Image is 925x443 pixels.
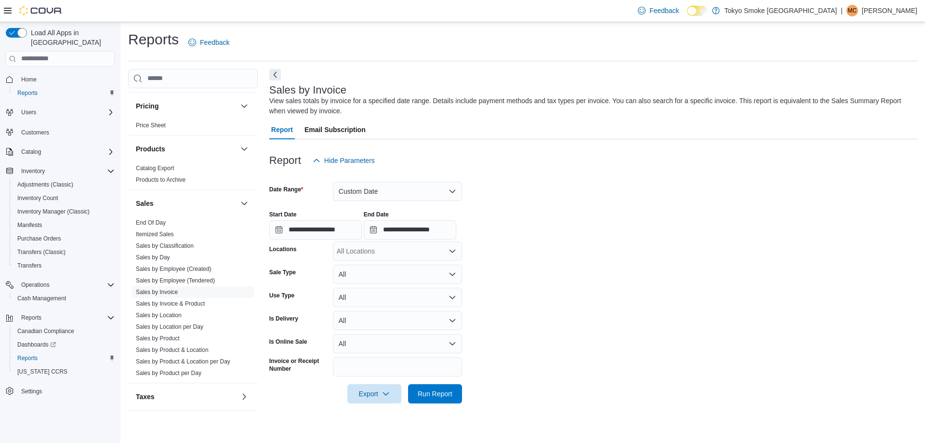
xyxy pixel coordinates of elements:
button: Operations [17,279,53,291]
a: Cash Management [13,293,70,304]
p: | [841,5,843,16]
span: Customers [21,129,49,136]
a: [US_STATE] CCRS [13,366,71,377]
button: Settings [2,384,119,398]
span: Adjustments (Classic) [13,179,115,190]
button: Transfers [10,259,119,272]
span: Sales by Day [136,254,170,261]
span: Products to Archive [136,176,185,184]
label: End Date [364,211,389,218]
a: Sales by Classification [136,242,194,249]
input: Dark Mode [687,6,707,16]
h3: Sales by Invoice [269,84,346,96]
label: Is Online Sale [269,338,307,346]
label: Use Type [269,292,294,299]
input: Press the down key to open a popover containing a calendar. [364,220,456,240]
span: Sales by Location [136,311,182,319]
button: Custom Date [333,182,462,201]
span: Canadian Compliance [17,327,74,335]
span: Sales by Classification [136,242,194,250]
a: Inventory Manager (Classic) [13,206,93,217]
a: Transfers (Classic) [13,246,69,258]
span: Cash Management [17,295,66,302]
a: Home [17,74,40,85]
h3: Report [269,155,301,166]
span: Feedback [649,6,679,15]
span: Hide Parameters [324,156,375,165]
button: Hide Parameters [309,151,379,170]
span: Operations [21,281,50,289]
span: Users [17,107,115,118]
a: Sales by Product per Day [136,370,201,376]
button: Run Report [408,384,462,403]
a: Purchase Orders [13,233,65,244]
button: Home [2,72,119,86]
h3: Sales [136,199,154,208]
span: Reports [13,87,115,99]
a: Price Sheet [136,122,166,129]
a: Sales by Product & Location [136,347,209,353]
span: Manifests [13,219,115,231]
div: Pricing [128,120,258,135]
span: Washington CCRS [13,366,115,377]
button: All [333,334,462,353]
button: Pricing [136,101,237,111]
a: Sales by Location per Day [136,323,203,330]
span: Transfers (Classic) [17,248,66,256]
a: Dashboards [10,338,119,351]
button: Products [136,144,237,154]
span: Settings [17,385,115,397]
span: [US_STATE] CCRS [17,368,67,376]
button: Reports [10,86,119,100]
span: Dashboards [13,339,115,350]
span: Report [271,120,293,139]
span: Itemized Sales [136,230,174,238]
button: Purchase Orders [10,232,119,245]
button: All [333,265,462,284]
label: Date Range [269,186,304,193]
span: Email Subscription [304,120,366,139]
button: Pricing [238,100,250,112]
button: Inventory Manager (Classic) [10,205,119,218]
span: Inventory [17,165,115,177]
button: Next [269,69,281,81]
span: Operations [17,279,115,291]
span: Inventory Manager (Classic) [13,206,115,217]
span: Manifests [17,221,42,229]
span: Run Report [418,389,452,399]
a: Customers [17,127,53,138]
button: Sales [136,199,237,208]
h3: Pricing [136,101,159,111]
span: Feedback [200,38,229,47]
nav: Complex example [6,68,115,423]
label: Start Date [269,211,297,218]
span: Export [353,384,396,403]
button: Transfers (Classic) [10,245,119,259]
a: Sales by Product & Location per Day [136,358,230,365]
span: Canadian Compliance [13,325,115,337]
a: End Of Day [136,219,166,226]
span: Reports [13,352,115,364]
span: Inventory Manager (Classic) [17,208,90,215]
a: Sales by Invoice & Product [136,300,205,307]
button: Canadian Compliance [10,324,119,338]
button: Users [2,106,119,119]
div: Sales [128,217,258,383]
a: Catalog Export [136,165,174,172]
a: Reports [13,352,41,364]
button: Catalog [2,145,119,159]
a: Products to Archive [136,176,185,183]
input: Press the down key to open a popover containing a calendar. [269,220,362,240]
p: Tokyo Smoke [GEOGRAPHIC_DATA] [725,5,837,16]
a: Dashboards [13,339,60,350]
span: MC [848,5,857,16]
span: Sales by Location per Day [136,323,203,331]
h3: Products [136,144,165,154]
a: Feedback [634,1,683,20]
button: All [333,311,462,330]
a: Sales by Employee (Tendered) [136,277,215,284]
